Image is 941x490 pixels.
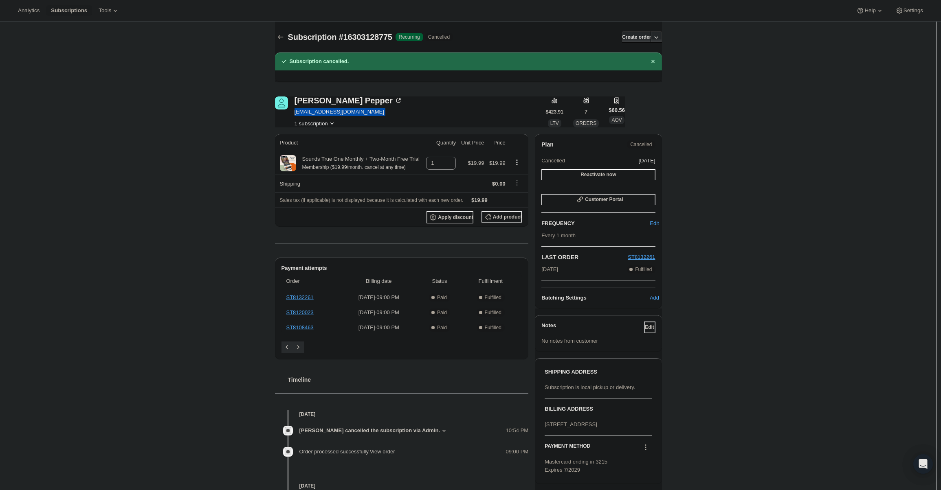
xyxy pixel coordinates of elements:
span: $60.56 [609,106,625,114]
span: AOV [611,117,622,123]
span: $0.00 [492,181,506,187]
span: Create order [622,34,651,40]
h2: FREQUENCY [541,219,653,227]
span: [PERSON_NAME] cancelled the subscription via Admin. [299,427,440,435]
span: [DATE] · 09:00 PM [343,324,415,332]
h3: SHIPPING ADDRESS [545,368,652,376]
span: [DATE] [541,265,558,273]
button: Analytics [13,5,44,16]
span: ORDERS [576,120,596,126]
span: $19.99 [468,160,484,166]
span: $19.99 [471,197,488,203]
span: 09:00 PM [506,448,529,456]
span: Tools [99,7,111,14]
button: Dismiss notification [647,56,659,67]
img: product img [280,155,296,171]
a: ST8108463 [286,324,314,330]
button: Reactivate now [541,169,655,180]
span: Sales tax (if applicable) is not displayed because it is calculated with each new order. [280,197,464,203]
span: Subscription is local pickup or delivery. [545,384,635,390]
span: Settings [904,7,923,14]
nav: Pagination [281,341,522,353]
span: Fulfillment [464,277,517,285]
button: [PERSON_NAME] cancelled the subscription via Admin. [299,427,449,435]
button: ST8132261 [628,253,655,261]
th: Quantity [424,134,459,152]
th: Price [486,134,508,152]
span: Help [864,7,875,14]
span: Edit [650,219,659,227]
h2: Subscription cancelled. [290,57,349,66]
span: Add product [493,214,522,220]
span: [DATE] [639,157,655,165]
span: Edit [645,324,654,330]
span: Cancelled [541,157,565,165]
span: Paid [437,324,447,331]
button: Subscriptions [275,31,286,43]
span: Reactivate now [580,171,616,178]
th: Shipping [275,175,424,192]
h3: BILLING ADDRESS [545,405,652,413]
span: Customer Portal [585,196,623,203]
a: ST8132261 [286,294,314,300]
span: Harry Pepper [275,96,288,109]
span: Fulfilled [485,294,501,301]
span: Billing date [343,277,415,285]
button: Edit [644,322,655,333]
span: Cancelled [630,141,652,148]
a: ST8132261 [628,254,655,260]
span: Mastercard ending in 3215 Expires 7/2029 [545,459,607,473]
span: [DATE] · 09:00 PM [343,293,415,302]
button: Product actions [510,158,523,167]
span: No notes from customer [541,338,598,344]
button: Shipping actions [510,178,523,187]
span: Subscriptions [51,7,87,14]
button: Subscriptions [46,5,92,16]
span: Fulfilled [635,266,652,273]
a: ST8120023 [286,309,314,315]
button: Add product [481,211,522,223]
button: Apply discount [427,211,473,223]
h2: LAST ORDER [541,253,628,261]
h2: Payment attempts [281,264,522,272]
th: Product [275,134,424,152]
button: Product actions [295,119,336,127]
button: Next [292,341,304,353]
span: Paid [437,309,447,316]
span: Order processed successfully. [299,448,395,455]
span: [DATE] · 09:00 PM [343,308,415,317]
h4: [DATE] [275,410,529,418]
span: Subscription #16303128775 [288,33,392,42]
span: Apply discount [438,214,473,221]
h6: Batching Settings [541,294,653,302]
h3: Notes [541,322,644,333]
span: Recurring [399,34,420,40]
span: [STREET_ADDRESS] [545,421,597,427]
small: Membership ($19.99/month. cancel at any time) [302,164,406,170]
h2: Plan [541,140,554,149]
button: Help [851,5,888,16]
span: $423.91 [546,109,563,115]
button: Create order [622,31,651,43]
div: Open Intercom Messenger [913,454,933,474]
span: Fulfilled [485,324,501,331]
a: View order [370,448,395,455]
div: [PERSON_NAME] Pepper [295,96,402,105]
span: Every 1 month [541,232,576,238]
h3: PAYMENT METHOD [545,443,590,454]
span: Status [420,277,459,285]
button: Customer Portal [541,194,655,205]
button: Add [649,291,660,304]
th: Unit Price [458,134,486,152]
span: 10:54 PM [506,427,529,435]
span: Paid [437,294,447,301]
th: Order [281,272,340,290]
span: 7 [585,109,587,115]
span: [EMAIL_ADDRESS][DOMAIN_NAME] [295,108,402,116]
span: Analytics [18,7,40,14]
span: $19.99 [489,160,506,166]
h4: [DATE] [275,482,529,490]
div: Sounds True One Monthly + Two-Month Free Trial [296,155,420,171]
span: LTV [550,120,559,126]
